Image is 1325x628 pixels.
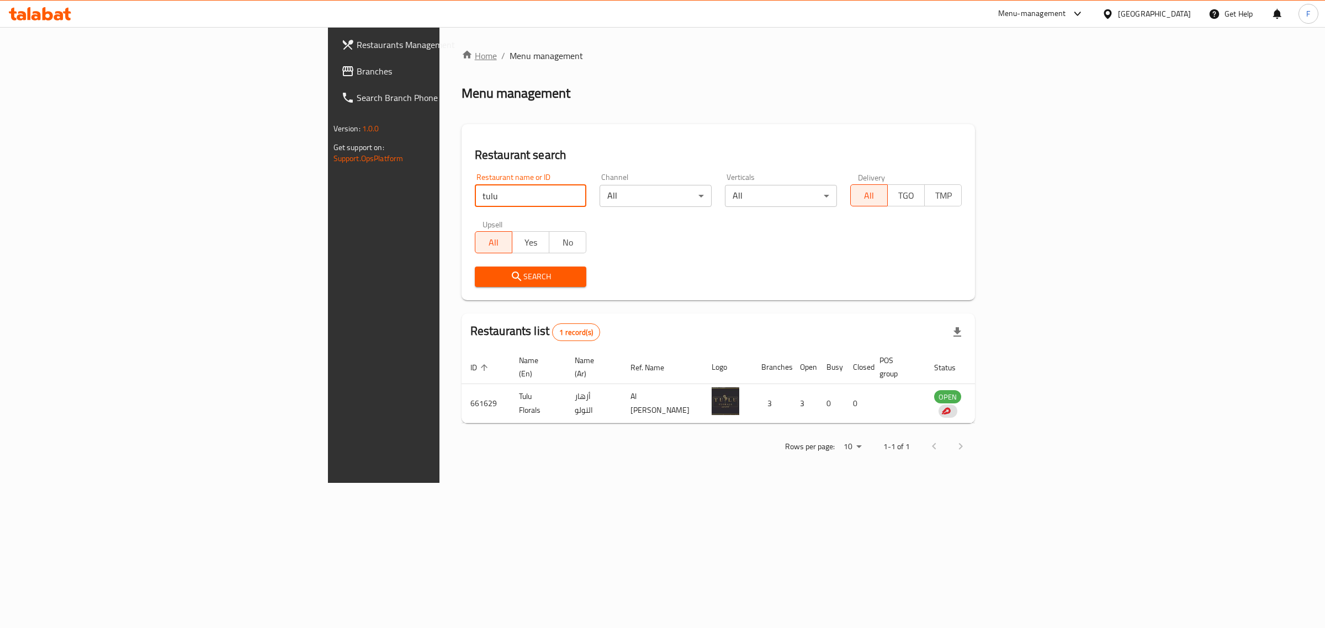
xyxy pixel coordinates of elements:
button: No [549,231,586,253]
h2: Restaurant search [475,147,962,163]
span: Search [484,270,578,284]
span: ID [470,361,491,374]
span: Restaurants Management [357,38,540,51]
a: Search Branch Phone [332,84,549,111]
span: Search Branch Phone [357,91,540,104]
div: All [600,185,712,207]
label: Upsell [483,220,503,228]
span: Version: [333,121,361,136]
button: Yes [512,231,549,253]
div: Total records count [552,323,600,341]
div: All [725,185,837,207]
div: [GEOGRAPHIC_DATA] [1118,8,1191,20]
td: 0 [818,384,844,423]
span: No [554,235,582,251]
span: Name (Ar) [575,354,608,380]
button: All [475,231,512,253]
div: Indicates that the vendor menu management has been moved to DH Catalog service [939,405,957,418]
p: Rows per page: [785,440,835,454]
table: enhanced table [462,350,1021,423]
a: Branches [332,58,549,84]
span: Yes [517,235,545,251]
button: TMP [924,184,962,206]
img: delivery hero logo [941,406,951,416]
button: All [850,184,888,206]
div: Rows per page: [839,439,866,455]
th: Open [791,350,818,384]
a: Support.OpsPlatform [333,151,404,166]
span: 1.0.0 [362,121,379,136]
span: 1 record(s) [553,327,600,338]
span: OPEN [934,391,961,403]
div: Export file [944,319,971,345]
td: 3 [752,384,791,423]
th: Busy [818,350,844,384]
nav: breadcrumb [462,49,976,62]
span: Ref. Name [630,361,679,374]
td: أزهار التولو [566,384,622,423]
span: TGO [892,188,920,204]
h2: Restaurants list [470,323,600,341]
span: F [1306,8,1310,20]
span: Name (En) [519,354,553,380]
td: 3 [791,384,818,423]
button: Search [475,267,587,287]
img: Tulu Florals [712,387,739,415]
label: Delivery [858,173,886,181]
span: POS group [879,354,912,380]
span: Status [934,361,970,374]
th: Branches [752,350,791,384]
span: All [855,188,883,204]
th: Closed [844,350,871,384]
span: Branches [357,65,540,78]
button: TGO [887,184,925,206]
td: 0 [844,384,871,423]
th: Logo [703,350,752,384]
p: 1-1 of 1 [883,440,910,454]
div: Menu-management [998,7,1066,20]
span: All [480,235,508,251]
h2: Menu management [462,84,570,102]
input: Search for restaurant name or ID.. [475,185,587,207]
div: OPEN [934,390,961,403]
span: TMP [929,188,957,204]
td: Al [PERSON_NAME] [622,384,703,423]
span: Get support on: [333,140,384,155]
a: Restaurants Management [332,31,549,58]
